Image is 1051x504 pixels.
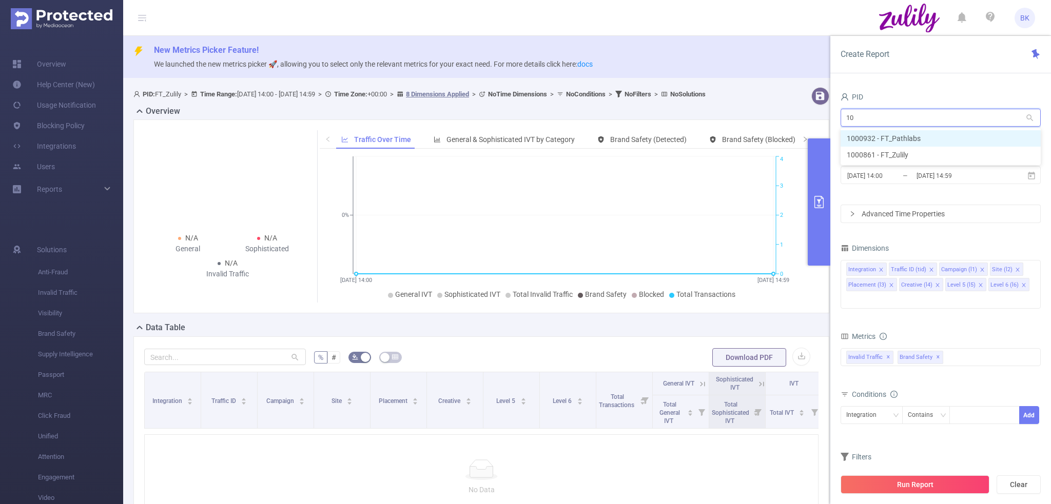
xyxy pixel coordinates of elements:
[38,426,123,447] span: Unified
[799,412,805,415] i: icon: caret-down
[898,351,943,364] span: Brand Safety
[916,169,999,183] input: End date
[38,303,123,324] span: Visibility
[347,400,353,404] i: icon: caret-down
[228,244,307,254] div: Sophisticated
[688,408,693,411] i: icon: caret-up
[200,90,237,98] b: Time Range:
[325,136,331,142] i: icon: left
[639,290,664,298] span: Blocked
[12,54,66,74] a: Overview
[332,353,336,361] span: #
[37,239,67,260] span: Solutions
[889,263,937,276] li: Traffic ID (tid)
[133,46,144,56] i: icon: thunderbolt
[880,333,887,340] i: icon: info-circle
[38,447,123,467] span: Attention
[266,397,296,405] span: Campaign
[712,401,749,425] span: Total Sophisticated IVT
[352,354,358,360] i: icon: bg-colors
[889,283,894,289] i: icon: close
[146,105,180,117] h2: Overview
[346,396,353,402] div: Sort
[936,351,940,364] span: ✕
[751,395,765,428] i: Filter menu
[799,408,805,414] div: Sort
[807,395,822,428] i: Filter menu
[651,90,661,98] span: >
[901,278,932,292] div: Creative (l4)
[154,60,593,68] span: We launched the new metrics picker 🚀, allowing you to select only the relevant metrics for your e...
[342,212,349,219] tspan: 0%
[899,278,943,291] li: Creative (l4)
[780,241,783,248] tspan: 1
[841,147,1041,163] li: 1000861 - FT_Zulily
[846,407,884,424] div: Integration
[465,396,471,399] i: icon: caret-up
[446,135,575,144] span: General & Sophisticated IVT by Category
[939,263,988,276] li: Campaign (l1)
[577,396,582,399] i: icon: caret-up
[520,396,526,399] i: icon: caret-up
[599,393,636,409] span: Total Transactions
[780,156,783,163] tspan: 4
[38,262,123,283] span: Anti-Fraud
[181,90,191,98] span: >
[513,290,573,298] span: Total Invalid Traffic
[146,321,185,334] h2: Data Table
[299,396,305,399] i: icon: caret-up
[802,136,808,142] i: icon: right
[413,396,418,399] i: icon: caret-up
[890,391,898,398] i: icon: info-circle
[886,351,890,364] span: ✕
[133,90,706,98] span: FT_Zulily [DATE] 14:00 - [DATE] 14:59 +00:00
[980,267,985,273] i: icon: close
[688,412,693,415] i: icon: caret-down
[211,397,238,405] span: Traffic ID
[1019,406,1039,424] button: Add
[143,90,155,98] b: PID:
[465,400,471,404] i: icon: caret-down
[469,90,479,98] span: >
[334,90,367,98] b: Time Zone:
[841,205,1040,223] div: icon: rightAdvanced Time Properties
[315,90,325,98] span: >
[577,396,583,402] div: Sort
[241,396,247,399] i: icon: caret-up
[663,380,694,387] span: General IVT
[789,380,799,387] span: IVT
[153,484,810,495] p: No Data
[38,385,123,406] span: MRC
[387,90,397,98] span: >
[553,397,573,405] span: Level 6
[992,263,1013,276] div: Site (l2)
[520,400,526,404] i: icon: caret-down
[38,344,123,365] span: Supply Intelligence
[12,95,96,115] a: Usage Notification
[941,263,977,276] div: Campaign (l1)
[610,135,687,144] span: Brand Safety (Detected)
[891,263,926,276] div: Traffic ID (tid)
[625,90,651,98] b: No Filters
[848,278,886,292] div: Placement (l3)
[12,136,76,156] a: Integrations
[945,278,986,291] li: Level 5 (l5)
[577,60,593,68] a: docs
[12,156,55,177] a: Users
[770,409,795,416] span: Total IVT
[848,263,876,276] div: Integration
[849,211,855,217] i: icon: right
[846,169,929,183] input: Start date
[38,406,123,426] span: Click Fraud
[780,212,783,219] tspan: 2
[11,8,112,29] img: Protected Media
[841,93,849,101] i: icon: user
[185,234,198,242] span: N/A
[154,45,259,55] span: New Metrics Picker Feature!
[841,130,1041,147] li: 1000932 - FT_Pathlabs
[841,332,875,340] span: Metrics
[780,271,783,277] tspan: 0
[929,267,934,273] i: icon: close
[264,234,277,242] span: N/A
[978,283,983,289] i: icon: close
